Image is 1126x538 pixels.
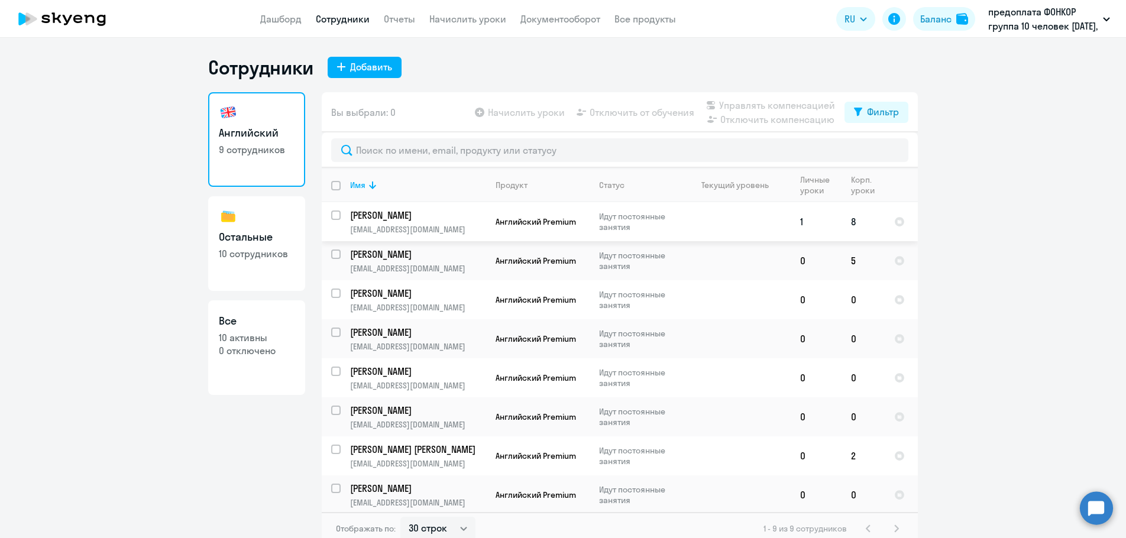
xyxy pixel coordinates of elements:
img: english [219,103,238,122]
a: [PERSON_NAME] [350,404,486,417]
a: [PERSON_NAME] [350,365,486,378]
p: [PERSON_NAME] [PERSON_NAME] [350,443,484,456]
p: [PERSON_NAME] [350,404,484,417]
a: [PERSON_NAME] [350,482,486,495]
button: Балансbalance [913,7,975,31]
h1: Сотрудники [208,56,313,79]
td: 0 [842,280,885,319]
p: [PERSON_NAME] [350,287,484,300]
img: balance [956,13,968,25]
p: [EMAIL_ADDRESS][DOMAIN_NAME] [350,419,486,430]
p: Идут постоянные занятия [599,484,680,505]
p: Идут постоянные занятия [599,445,680,466]
td: 0 [791,241,842,280]
div: Корп. уроки [851,174,876,196]
span: Английский Premium [496,490,576,500]
img: others [219,207,238,226]
span: Отображать по: [336,523,396,534]
div: Корп. уроки [851,174,884,196]
p: 0 отключено [219,344,295,357]
p: [EMAIL_ADDRESS][DOMAIN_NAME] [350,302,486,313]
p: предоплата ФОНКОР группа 10 человек [DATE], Ф.О.Н., ООО [988,5,1098,33]
h3: Английский [219,125,295,141]
div: Продукт [496,180,589,190]
p: Идут постоянные занятия [599,328,680,349]
a: Начислить уроки [429,13,506,25]
span: Английский Premium [496,451,576,461]
td: 2 [842,436,885,475]
div: Имя [350,180,486,190]
p: [EMAIL_ADDRESS][DOMAIN_NAME] [350,341,486,352]
span: Английский Premium [496,294,576,305]
div: Текущий уровень [690,180,790,190]
button: RU [836,7,875,31]
td: 0 [842,358,885,397]
span: Английский Premium [496,411,576,422]
span: Английский Premium [496,216,576,227]
td: 0 [842,475,885,514]
span: Вы выбрали: 0 [331,105,396,119]
td: 0 [791,319,842,358]
span: Английский Premium [496,372,576,383]
div: Текущий уровень [701,180,769,190]
td: 0 [791,358,842,397]
div: Продукт [496,180,528,190]
p: [EMAIL_ADDRESS][DOMAIN_NAME] [350,497,486,508]
div: Добавить [350,60,392,74]
input: Поиск по имени, email, продукту или статусу [331,138,908,162]
td: 0 [791,475,842,514]
a: [PERSON_NAME] [350,287,486,300]
a: Остальные10 сотрудников [208,196,305,291]
p: Идут постоянные занятия [599,367,680,388]
span: 1 - 9 из 9 сотрудников [763,523,847,534]
button: предоплата ФОНКОР группа 10 человек [DATE], Ф.О.Н., ООО [982,5,1116,33]
p: 10 сотрудников [219,247,295,260]
p: [PERSON_NAME] [350,365,484,378]
p: 9 сотрудников [219,143,295,156]
span: RU [844,12,855,26]
a: Отчеты [384,13,415,25]
a: [PERSON_NAME] [350,248,486,261]
div: Имя [350,180,365,190]
td: 0 [791,436,842,475]
button: Добавить [328,57,402,78]
p: [EMAIL_ADDRESS][DOMAIN_NAME] [350,224,486,235]
a: Все10 активны0 отключено [208,300,305,395]
p: Идут постоянные занятия [599,406,680,427]
a: Документооборот [520,13,600,25]
a: [PERSON_NAME] [PERSON_NAME] [350,443,486,456]
p: [PERSON_NAME] [350,248,484,261]
p: Идут постоянные занятия [599,211,680,232]
span: Английский Premium [496,333,576,344]
div: Статус [599,180,680,190]
span: Английский Premium [496,255,576,266]
td: 0 [791,397,842,436]
a: Все продукты [614,13,676,25]
div: Личные уроки [800,174,841,196]
td: 0 [842,319,885,358]
p: [PERSON_NAME] [350,209,484,222]
a: [PERSON_NAME] [350,326,486,339]
a: Английский9 сотрудников [208,92,305,187]
a: Дашборд [260,13,302,25]
td: 8 [842,202,885,241]
p: Идут постоянные занятия [599,250,680,271]
div: Баланс [920,12,952,26]
p: [PERSON_NAME] [350,326,484,339]
p: [EMAIL_ADDRESS][DOMAIN_NAME] [350,380,486,391]
button: Фильтр [844,102,908,123]
p: [PERSON_NAME] [350,482,484,495]
td: 1 [791,202,842,241]
td: 0 [791,280,842,319]
p: 10 активны [219,331,295,344]
h3: Остальные [219,229,295,245]
div: Фильтр [867,105,899,119]
div: Статус [599,180,625,190]
td: 0 [842,397,885,436]
td: 5 [842,241,885,280]
p: [EMAIL_ADDRESS][DOMAIN_NAME] [350,263,486,274]
a: Сотрудники [316,13,370,25]
p: Идут постоянные занятия [599,289,680,310]
a: [PERSON_NAME] [350,209,486,222]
